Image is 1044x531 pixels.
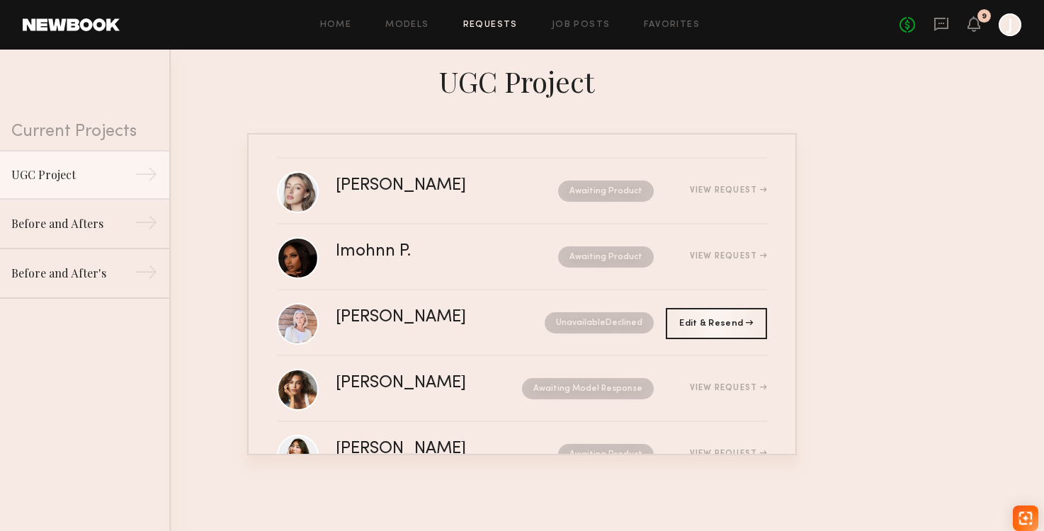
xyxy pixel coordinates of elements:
[135,211,158,239] div: →
[982,13,987,21] div: 9
[558,444,654,465] nb-request-status: Awaiting Product
[135,261,158,289] div: →
[11,215,135,232] div: Before and Afters
[558,181,654,202] nb-request-status: Awaiting Product
[336,178,512,194] div: [PERSON_NAME]
[11,265,135,282] div: Before and After's
[336,441,512,457] div: [PERSON_NAME]
[522,378,654,399] nb-request-status: Awaiting Model Response
[385,21,429,30] a: Models
[463,21,518,30] a: Requests
[690,384,767,392] div: View Request
[644,21,700,30] a: Favorites
[277,224,767,290] a: Imohnn P.Awaiting ProductView Request
[320,21,352,30] a: Home
[690,186,767,195] div: View Request
[277,159,767,224] a: [PERSON_NAME]Awaiting ProductView Request
[277,290,767,356] a: [PERSON_NAME]UnavailableDeclined
[11,166,135,183] div: UGC Project
[336,244,484,260] div: Imohnn P.
[690,450,767,458] div: View Request
[679,319,753,328] span: Edit & Resend
[135,163,158,191] div: →
[558,246,654,268] nb-request-status: Awaiting Product
[999,13,1021,36] a: J
[277,356,767,422] a: [PERSON_NAME]Awaiting Model ResponseView Request
[552,21,611,30] a: Job Posts
[336,309,506,326] div: [PERSON_NAME]
[277,422,767,488] a: [PERSON_NAME]Awaiting ProductView Request
[336,375,494,392] div: [PERSON_NAME]
[545,312,654,333] nb-request-status: Unavailable Declined
[247,61,797,99] div: UGC Project
[690,252,767,261] div: View Request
